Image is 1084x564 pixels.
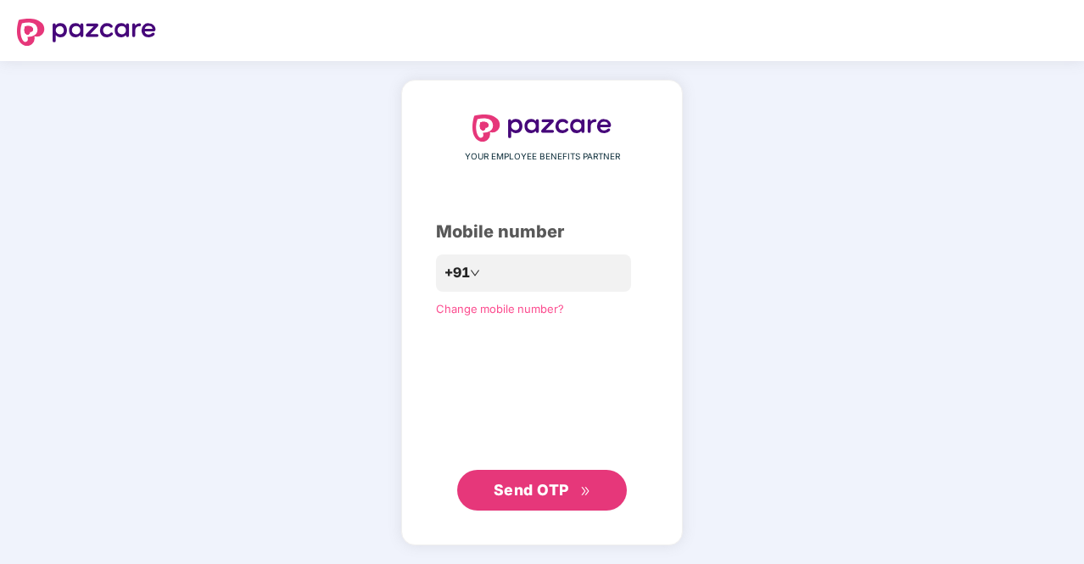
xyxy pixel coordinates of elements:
[436,302,564,316] a: Change mobile number?
[465,150,620,164] span: YOUR EMPLOYEE BENEFITS PARTNER
[580,486,591,497] span: double-right
[457,470,627,511] button: Send OTPdouble-right
[17,19,156,46] img: logo
[436,219,648,245] div: Mobile number
[470,268,480,278] span: down
[472,114,612,142] img: logo
[444,262,470,283] span: +91
[494,481,569,499] span: Send OTP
